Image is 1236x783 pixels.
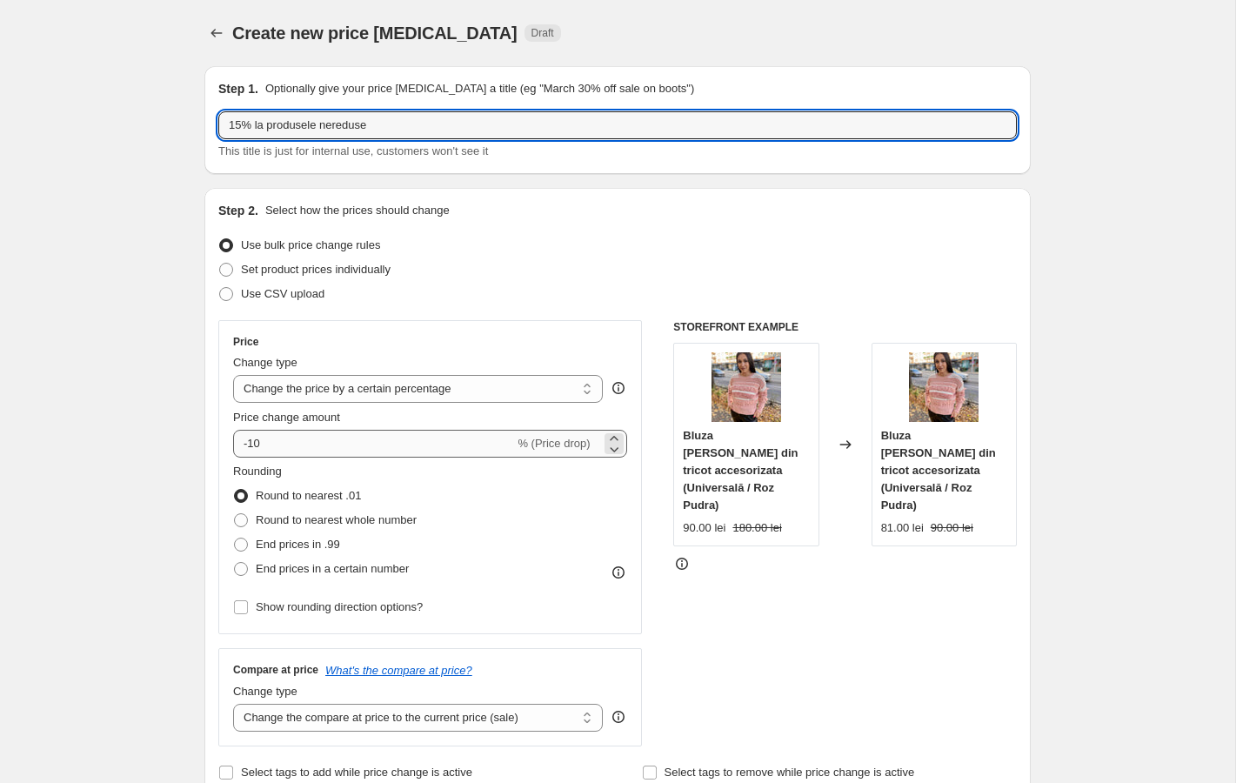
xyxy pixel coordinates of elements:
[265,202,450,219] p: Select how the prices should change
[241,287,324,300] span: Use CSV upload
[218,111,1017,139] input: 30% off holiday sale
[531,26,554,40] span: Draft
[256,489,361,502] span: Round to nearest .01
[325,664,472,677] button: What's the compare at price?
[256,513,417,526] span: Round to nearest whole number
[233,663,318,677] h3: Compare at price
[233,465,282,478] span: Rounding
[241,238,380,251] span: Use bulk price change rules
[909,352,979,422] img: BLUZAALICIAROZ1-_9_80x.jpg
[683,429,798,512] span: Bluza [PERSON_NAME] din tricot accesorizata (Universală / Roz Pudra)
[712,352,781,422] img: BLUZAALICIAROZ1-_9_80x.jpg
[256,538,340,551] span: End prices in .99
[218,202,258,219] h2: Step 2.
[232,23,518,43] span: Create new price [MEDICAL_DATA]
[233,411,340,424] span: Price change amount
[683,519,725,537] div: 90.00 lei
[218,144,488,157] span: This title is just for internal use, customers won't see it
[233,356,297,369] span: Change type
[610,379,627,397] div: help
[265,80,694,97] p: Optionally give your price [MEDICAL_DATA] a title (eg "March 30% off sale on boots")
[610,708,627,726] div: help
[256,562,409,575] span: End prices in a certain number
[241,766,472,779] span: Select tags to add while price change is active
[204,21,229,45] button: Price change jobs
[881,429,996,512] span: Bluza [PERSON_NAME] din tricot accesorizata (Universală / Roz Pudra)
[241,263,391,276] span: Set product prices individually
[518,437,590,450] span: % (Price drop)
[233,335,258,349] h3: Price
[881,519,924,537] div: 81.00 lei
[931,519,973,537] strike: 90.00 lei
[256,600,423,613] span: Show rounding direction options?
[665,766,915,779] span: Select tags to remove while price change is active
[732,519,781,537] strike: 180.00 lei
[673,320,1017,334] h6: STOREFRONT EXAMPLE
[218,80,258,97] h2: Step 1.
[233,685,297,698] span: Change type
[233,430,514,458] input: -15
